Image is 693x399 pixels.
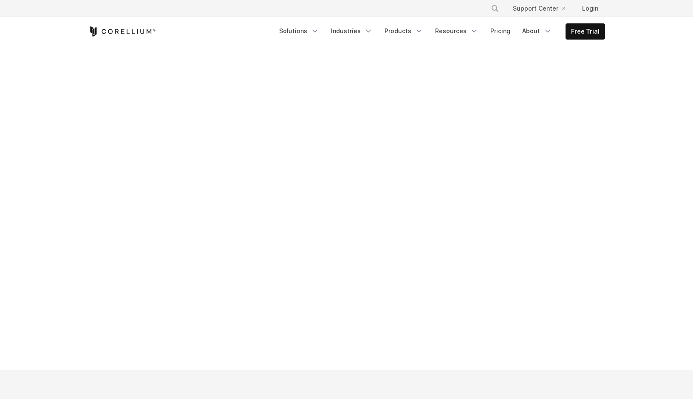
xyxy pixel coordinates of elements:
a: Resources [430,23,484,39]
button: Search [487,1,503,16]
a: Login [575,1,605,16]
a: Free Trial [566,24,605,39]
a: Solutions [274,23,324,39]
a: Products [379,23,428,39]
a: Industries [326,23,378,39]
div: Navigation Menu [274,23,605,40]
div: Navigation Menu [481,1,605,16]
a: About [517,23,557,39]
a: Corellium Home [88,26,156,37]
a: Pricing [485,23,515,39]
a: Support Center [506,1,572,16]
